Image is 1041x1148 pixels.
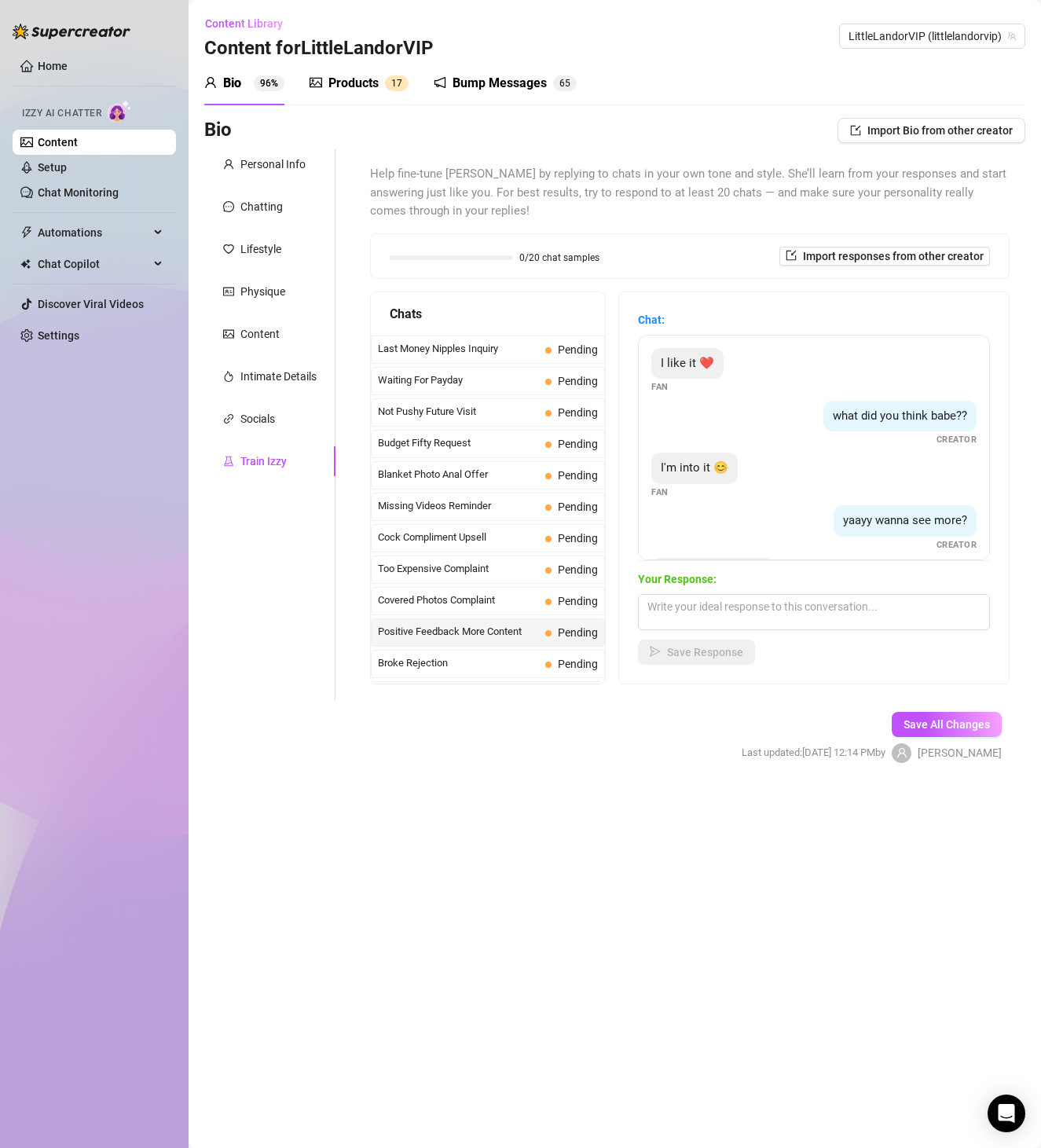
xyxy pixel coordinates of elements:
[558,343,598,356] span: Pending
[38,329,79,342] a: Settings
[742,745,885,761] span: Last updated: [DATE] 12:14 PM by
[378,372,539,388] span: Waiting For Payday
[390,304,422,324] span: Chats
[223,456,234,467] span: experiment
[1007,31,1017,41] span: team
[240,410,275,427] div: Socials
[38,161,67,174] a: Setup
[38,136,78,149] a: Content
[378,467,539,482] span: Blanket Photo Anal Offer
[223,159,234,170] span: user
[833,409,967,423] span: what did you think babe??
[638,314,665,326] strong: Chat:
[559,78,565,89] span: 6
[849,24,1016,48] span: LittleLandorVIP (littlelandorvip)
[13,24,130,39] img: logo-BBDzfeDw.svg
[223,371,234,382] span: fire
[661,460,728,475] span: I'm into it 😊
[254,75,284,91] sup: 96%
[240,453,287,470] div: Train Izzy
[38,251,149,277] span: Chat Copilot
[38,60,68,72] a: Home
[20,226,33,239] span: thunderbolt
[223,328,234,339] span: picture
[108,100,132,123] img: AI Chatter
[223,244,234,255] span: heart
[434,76,446,89] span: notification
[558,532,598,545] span: Pending
[918,744,1002,761] span: [PERSON_NAME]
[378,530,539,545] span: Cock Compliment Upsell
[904,718,990,731] span: Save All Changes
[558,469,598,482] span: Pending
[20,259,31,270] img: Chat Copilot
[240,325,280,343] div: Content
[378,624,539,640] span: Positive Feedback More Content
[661,356,714,370] span: I like it ❤️
[223,201,234,212] span: message
[378,498,539,514] span: Missing Videos Reminder
[397,78,402,89] span: 7
[553,75,577,91] sup: 65
[310,76,322,89] span: picture
[385,75,409,91] sup: 17
[328,74,379,93] div: Products
[651,380,669,394] span: Fan
[378,404,539,420] span: Not Pushy Future Visit
[38,220,149,245] span: Automations
[558,406,598,419] span: Pending
[937,538,977,552] span: Creator
[867,124,1013,137] span: Import Bio from other creator
[240,156,306,173] div: Personal Info
[204,11,295,36] button: Content Library
[378,561,539,577] span: Too Expensive Complaint
[378,592,539,608] span: Covered Photos Complaint
[378,655,539,671] span: Broke Rejection
[803,250,984,262] span: Import responses from other creator
[240,198,283,215] div: Chatting
[22,106,101,121] span: Izzy AI Chatter
[558,501,598,513] span: Pending
[204,76,217,89] span: user
[558,438,598,450] span: Pending
[204,118,232,143] h3: Bio
[391,78,397,89] span: 1
[519,253,599,262] span: 0/20 chat samples
[896,747,907,758] span: user
[240,240,281,258] div: Lifestyle
[223,413,234,424] span: link
[38,298,144,310] a: Discover Viral Videos
[843,513,967,527] span: yaayy wanna see more?
[565,78,570,89] span: 5
[779,247,990,266] button: Import responses from other creator
[558,595,598,607] span: Pending
[378,341,539,357] span: Last Money Nipples Inquiry
[786,250,797,261] span: import
[453,74,547,93] div: Bump Messages
[558,375,598,387] span: Pending
[558,626,598,639] span: Pending
[638,573,717,585] strong: Your Response:
[850,125,861,136] span: import
[38,186,119,199] a: Chat Monitoring
[223,286,234,297] span: idcard
[558,563,598,576] span: Pending
[378,435,539,451] span: Budget Fifty Request
[240,283,285,300] div: Physique
[558,658,598,670] span: Pending
[205,17,283,30] span: Content Library
[651,486,669,499] span: Fan
[240,368,317,385] div: Intimate Details
[223,74,241,93] div: Bio
[892,712,1002,737] button: Save All Changes
[638,640,755,665] button: Save Response
[370,165,1010,221] span: Help fine-tune [PERSON_NAME] by replying to chats in your own tone and style. She’ll learn from y...
[838,118,1025,143] button: Import Bio from other creator
[988,1095,1025,1132] div: Open Intercom Messenger
[204,36,433,61] h3: Content for LittleLandorVIP
[937,433,977,446] span: Creator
